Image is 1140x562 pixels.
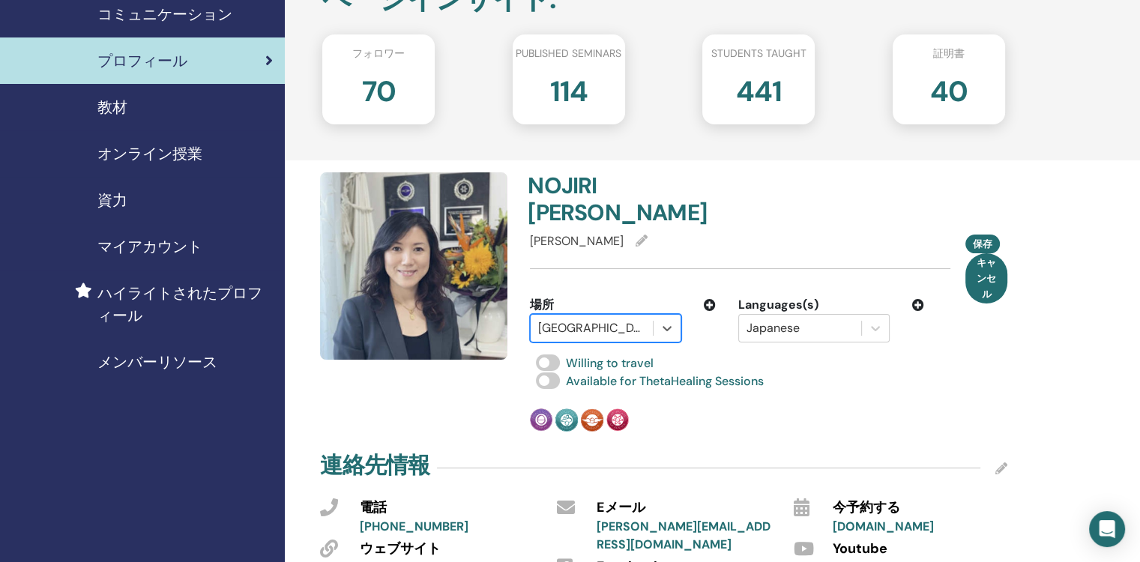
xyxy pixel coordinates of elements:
span: 証明書 [933,46,965,61]
img: default.jpg [320,172,507,360]
span: キャンセル [977,256,996,300]
span: メンバーリソース [97,351,217,373]
span: 資力 [97,189,127,211]
span: [PERSON_NAME] [530,233,624,249]
a: [PERSON_NAME][EMAIL_ADDRESS][DOMAIN_NAME] [596,519,770,552]
button: キャンセル [965,253,1007,303]
span: フォロワー [352,46,405,61]
span: Students taught [711,46,806,61]
h2: 70 [362,67,396,109]
a: [DOMAIN_NAME] [833,519,934,534]
h4: NOJIRI [PERSON_NAME] [528,172,759,226]
h4: 連絡先情報 [320,452,429,479]
span: Published seminars [516,46,621,61]
a: [PHONE_NUMBER] [360,519,468,534]
span: ハイライトされたプロフィール [97,282,273,327]
span: 保存 [973,238,992,250]
span: コミュニケーション [97,3,232,25]
h2: 40 [930,67,968,109]
div: Open Intercom Messenger [1089,511,1125,547]
span: マイアカウント [97,235,202,258]
span: 今予約する [833,498,900,518]
span: Eメール [596,498,645,518]
span: プロフィール [97,49,187,72]
h2: 441 [736,67,782,109]
span: 場所 [530,296,554,314]
h2: 114 [550,67,588,109]
span: Languages(s) [738,296,818,314]
span: Willing to travel [566,355,654,371]
span: 教材 [97,96,127,118]
span: Available for ThetaHealing Sessions [566,373,764,389]
span: Youtube [833,540,887,559]
span: ウェブサイト [360,540,441,559]
span: 電話 [360,498,387,518]
button: 保存 [965,235,1000,253]
span: オンライン授業 [97,142,202,165]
